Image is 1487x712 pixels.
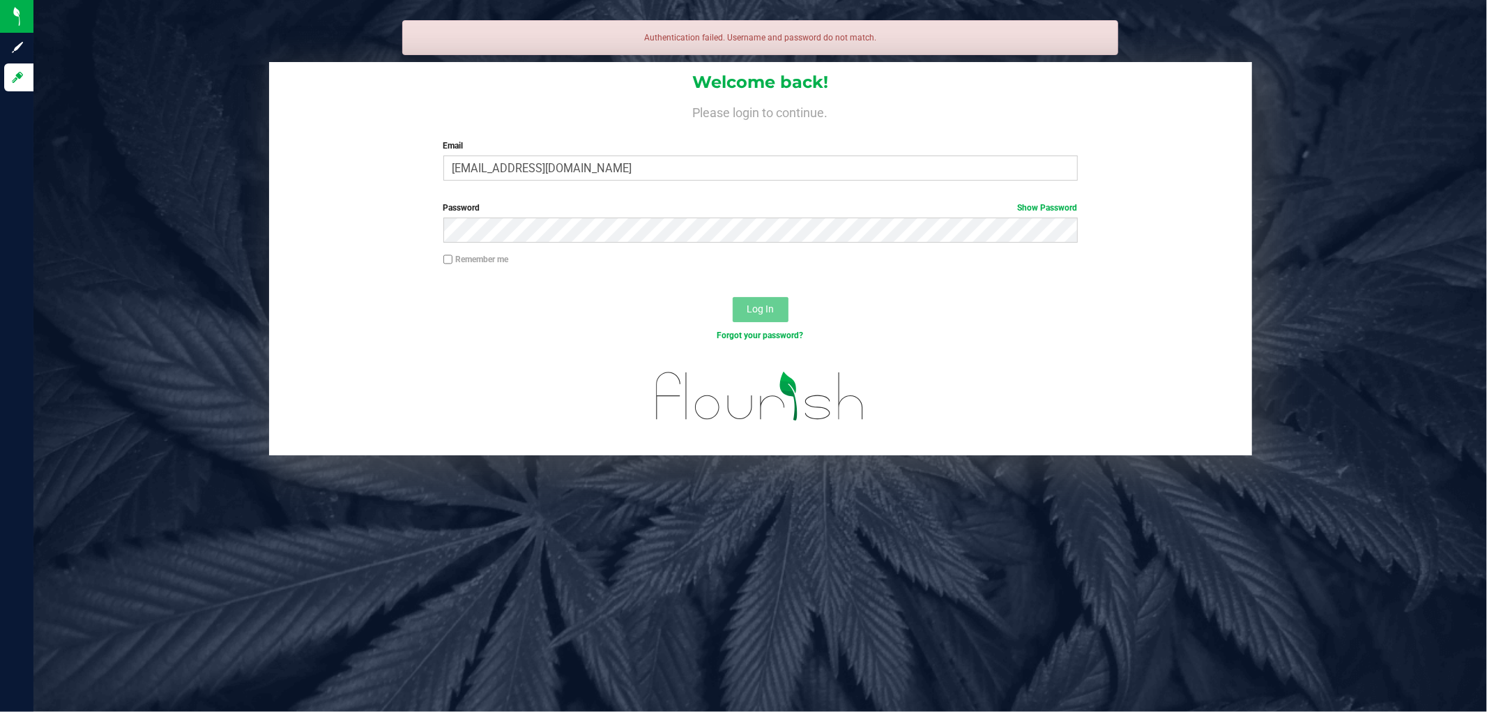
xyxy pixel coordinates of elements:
h1: Welcome back! [269,73,1252,91]
span: Password [443,203,480,213]
a: Show Password [1018,203,1078,213]
h4: Please login to continue. [269,103,1252,120]
input: Remember me [443,255,453,264]
span: Log In [747,303,774,315]
img: flourish_logo.svg [637,357,883,436]
a: Forgot your password? [717,331,804,340]
label: Email [443,139,1078,152]
inline-svg: Sign up [10,40,24,54]
inline-svg: Log in [10,70,24,84]
div: Authentication failed. Username and password do not match. [402,20,1119,55]
label: Remember me [443,253,509,266]
button: Log In [733,297,788,322]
